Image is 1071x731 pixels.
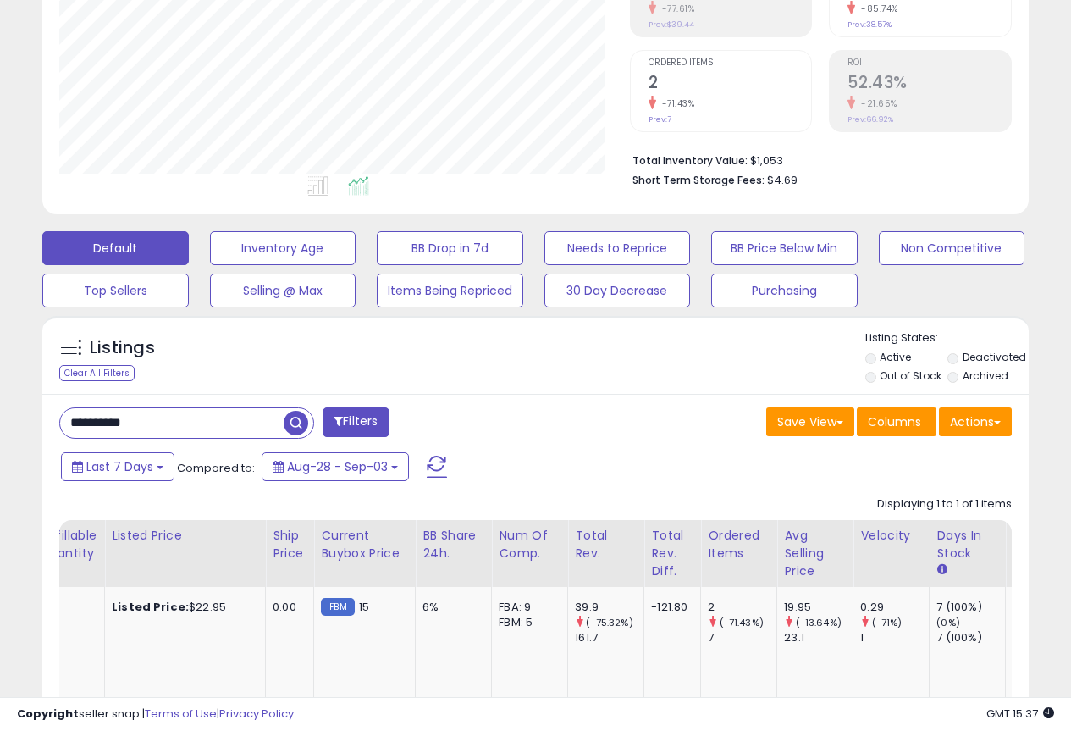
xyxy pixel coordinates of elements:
[711,274,858,307] button: Purchasing
[784,600,853,615] div: 19.95
[90,336,155,360] h5: Listings
[632,149,999,169] li: $1,053
[656,97,695,110] small: -71.43%
[936,527,998,562] div: Days In Stock
[632,173,765,187] b: Short Term Storage Fees:
[936,630,1005,645] div: 7 (100%)
[766,407,854,436] button: Save View
[377,231,523,265] button: BB Drop in 7d
[796,616,842,629] small: (-13.64%)
[847,73,1011,96] h2: 52.43%
[720,616,764,629] small: (-71.43%)
[544,231,691,265] button: Needs to Reprice
[39,600,91,615] div: 125
[377,274,523,307] button: Items Being Repriced
[42,231,189,265] button: Default
[877,496,1012,512] div: Displaying 1 to 1 of 1 items
[708,527,770,562] div: Ordered Items
[986,706,1054,722] span: 2025-09-11 15:37 GMT
[499,600,555,615] div: FBA: 9
[860,630,929,645] div: 1
[865,330,1029,346] p: Listing States:
[936,616,960,629] small: (0%)
[112,600,252,615] div: $22.95
[860,600,929,615] div: 0.29
[17,706,294,723] div: seller snap | |
[273,527,306,562] div: Ship Price
[649,73,812,96] h2: 2
[575,527,637,562] div: Total Rev.
[422,527,484,562] div: BB Share 24h.
[177,460,255,476] span: Compared to:
[936,600,1005,615] div: 7 (100%)
[575,630,643,645] div: 161.7
[649,58,812,68] span: Ordered Items
[963,350,1026,364] label: Deactivated
[273,600,301,615] div: 0.00
[145,706,217,722] a: Terms of Use
[632,153,748,168] b: Total Inventory Value:
[210,274,356,307] button: Selling @ Max
[321,527,408,562] div: Current Buybox Price
[321,598,354,616] small: FBM
[59,365,135,381] div: Clear All Filters
[499,527,560,562] div: Num of Comp.
[651,527,693,580] div: Total Rev. Diff.
[868,413,921,430] span: Columns
[880,350,911,364] label: Active
[499,615,555,630] div: FBM: 5
[210,231,356,265] button: Inventory Age
[61,452,174,481] button: Last 7 Days
[879,231,1025,265] button: Non Competitive
[86,458,153,475] span: Last 7 Days
[112,599,189,615] b: Listed Price:
[17,706,79,722] strong: Copyright
[847,19,892,30] small: Prev: 38.57%
[857,407,936,436] button: Columns
[262,452,409,481] button: Aug-28 - Sep-03
[711,231,858,265] button: BB Price Below Min
[708,630,776,645] div: 7
[855,97,897,110] small: -21.65%
[963,368,1008,383] label: Archived
[847,114,893,125] small: Prev: 66.92%
[855,3,898,15] small: -85.74%
[708,600,776,615] div: 2
[784,527,846,580] div: Avg Selling Price
[656,3,695,15] small: -77.61%
[939,407,1012,436] button: Actions
[847,58,1011,68] span: ROI
[359,599,369,615] span: 15
[39,527,97,562] div: Fulfillable Quantity
[649,114,671,125] small: Prev: 7
[649,19,694,30] small: Prev: $39.44
[651,600,687,615] div: -121.80
[287,458,388,475] span: Aug-28 - Sep-03
[586,616,632,629] small: (-75.32%)
[219,706,294,722] a: Privacy Policy
[42,274,189,307] button: Top Sellers
[544,274,691,307] button: 30 Day Decrease
[575,600,643,615] div: 39.9
[872,616,903,629] small: (-71%)
[784,630,853,645] div: 23.1
[323,407,389,437] button: Filters
[860,527,922,545] div: Velocity
[880,368,941,383] label: Out of Stock
[767,172,798,188] span: $4.69
[936,562,947,578] small: Days In Stock.
[422,600,478,615] div: 6%
[112,527,258,545] div: Listed Price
